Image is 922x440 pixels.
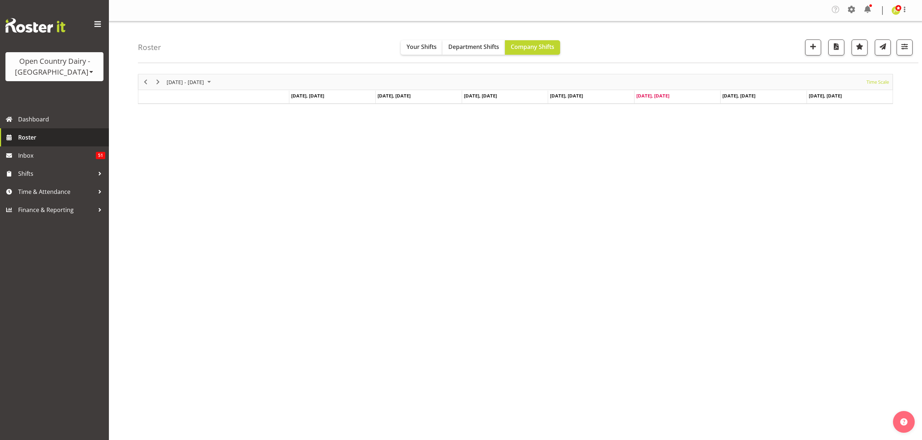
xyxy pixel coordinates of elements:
button: Company Shifts [505,40,560,55]
span: [DATE], [DATE] [636,92,669,99]
button: Next [153,78,163,87]
span: [DATE], [DATE] [464,92,497,99]
img: jessica-greenwood7429.jpg [892,6,900,15]
span: Department Shifts [448,43,499,51]
img: Rosterit website logo [5,18,65,33]
button: Highlight an important date within the roster. [852,40,868,55]
span: Finance & Reporting [18,204,94,215]
span: Inbox [18,150,96,161]
span: [DATE], [DATE] [550,92,583,99]
span: [DATE], [DATE] [378,92,411,99]
span: Your Shifts [407,43,437,51]
span: [DATE] - [DATE] [166,78,205,87]
div: Open Country Dairy - [GEOGRAPHIC_DATA] [13,56,96,78]
span: [DATE], [DATE] [809,92,842,99]
div: Timeline Week of August 29, 2025 [138,74,893,104]
span: Time & Attendance [18,186,94,197]
button: Previous [141,78,151,87]
span: Dashboard [18,114,105,125]
button: Department Shifts [442,40,505,55]
button: August 25 - 31, 2025 [166,78,214,87]
span: Company Shifts [511,43,554,51]
span: Shifts [18,168,94,179]
div: Previous [139,74,152,90]
button: Time Scale [865,78,890,87]
button: Filter Shifts [897,40,913,55]
h4: Roster [138,43,161,51]
div: Next [152,74,164,90]
button: Your Shifts [401,40,442,55]
img: help-xxl-2.png [900,418,907,426]
span: 51 [96,152,105,159]
span: Roster [18,132,105,143]
button: Add a new shift [805,40,821,55]
span: Time Scale [866,78,890,87]
button: Send a list of all shifts for the selected filtered period to all rostered employees. [875,40,891,55]
span: [DATE], [DATE] [291,92,324,99]
button: Download a PDF of the roster according to the set date range. [828,40,844,55]
span: [DATE], [DATE] [722,92,755,99]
